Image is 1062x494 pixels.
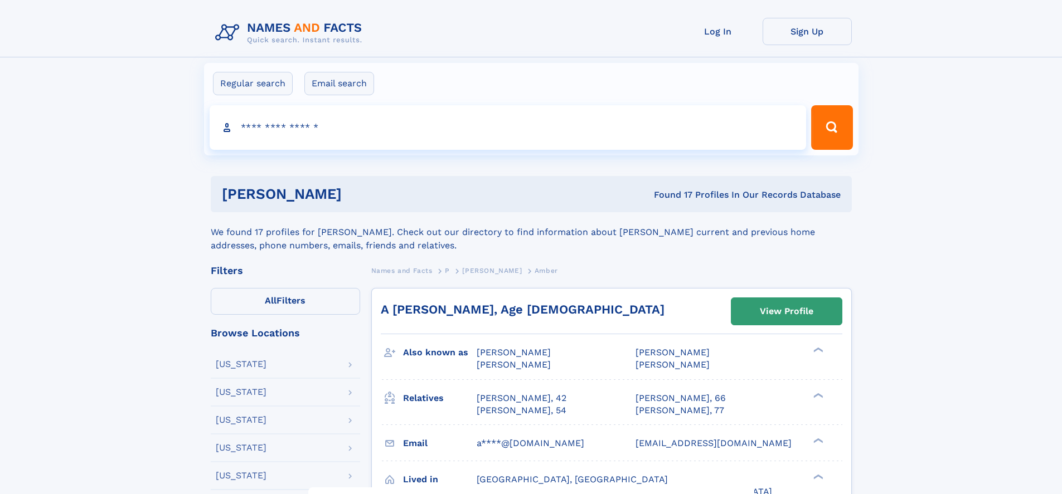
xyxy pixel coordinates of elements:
div: View Profile [760,299,813,324]
input: search input [210,105,807,150]
span: P [445,267,450,275]
div: [US_STATE] [216,388,266,397]
span: [PERSON_NAME] [636,359,710,370]
a: P [445,263,450,277]
a: [PERSON_NAME], 77 [636,404,724,417]
label: Email search [304,72,374,95]
a: View Profile [731,298,842,325]
button: Search Button [811,105,852,150]
span: [GEOGRAPHIC_DATA], [GEOGRAPHIC_DATA] [477,474,668,485]
span: [PERSON_NAME] [477,347,551,358]
h3: Email [403,434,477,453]
span: Amber [535,267,558,275]
div: ❯ [811,346,824,354]
div: Browse Locations [211,328,360,338]
span: [PERSON_NAME] [477,359,551,370]
div: [US_STATE] [216,471,266,480]
span: [EMAIL_ADDRESS][DOMAIN_NAME] [636,438,792,448]
h3: Relatives [403,389,477,408]
h1: [PERSON_NAME] [222,187,498,201]
div: Filters [211,266,360,276]
label: Regular search [213,72,293,95]
label: Filters [211,288,360,315]
a: [PERSON_NAME], 42 [477,392,566,404]
img: Logo Names and Facts [211,18,371,48]
h3: Lived in [403,470,477,489]
a: Names and Facts [371,263,433,277]
span: [PERSON_NAME] [636,347,710,358]
div: [US_STATE] [216,415,266,424]
div: ❯ [811,437,824,444]
span: [PERSON_NAME] [462,267,522,275]
div: [US_STATE] [216,360,266,369]
div: Found 17 Profiles In Our Records Database [498,189,841,201]
div: ❯ [811,473,824,480]
div: ❯ [811,392,824,399]
div: [US_STATE] [216,443,266,452]
a: Log In [673,18,763,45]
span: All [265,295,277,306]
h3: Also known as [403,343,477,362]
a: [PERSON_NAME] [462,263,522,277]
div: We found 17 profiles for [PERSON_NAME]. Check out our directory to find information about [PERSON... [211,212,852,252]
a: [PERSON_NAME], 66 [636,392,726,404]
a: Sign Up [763,18,852,45]
a: A [PERSON_NAME], Age [DEMOGRAPHIC_DATA] [381,302,665,316]
a: [PERSON_NAME], 54 [477,404,566,417]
